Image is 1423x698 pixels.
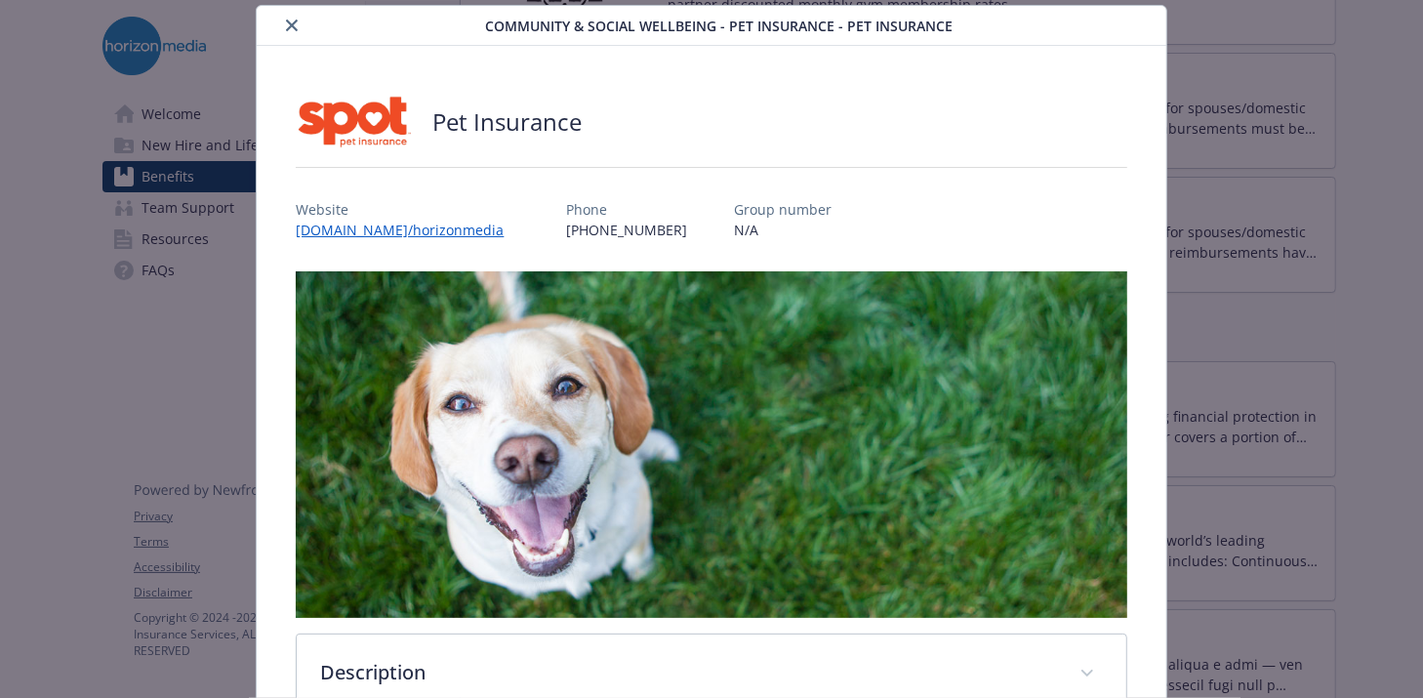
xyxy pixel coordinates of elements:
[734,220,832,240] p: N/A
[734,199,832,220] p: Group number
[566,199,687,220] p: Phone
[296,221,519,239] a: [DOMAIN_NAME]/horizonmedia
[296,199,519,220] p: Website
[486,16,954,36] span: Community & Social Wellbeing - Pet Insurance - Pet Insurance
[566,220,687,240] p: [PHONE_NUMBER]
[296,93,413,151] img: Spot Pet Insurance
[432,105,582,139] h2: Pet Insurance
[296,271,1126,618] img: banner
[280,14,304,37] button: close
[320,658,1055,687] p: Description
